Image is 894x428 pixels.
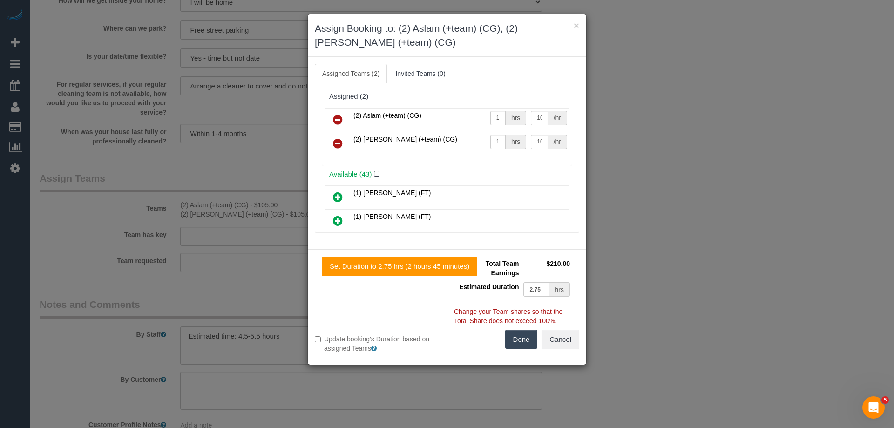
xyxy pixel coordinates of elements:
span: (2) [PERSON_NAME] (+team) (CG) [353,136,457,143]
div: hrs [549,282,570,297]
label: Update booking's Duration based on assigned Teams [315,334,440,353]
div: Assigned (2) [329,93,565,101]
div: /hr [548,111,567,125]
span: (1) [PERSON_NAME] (FT) [353,189,431,197]
div: /hr [548,135,567,149]
iframe: Intercom live chat [862,396,885,419]
button: Cancel [542,330,579,349]
a: Assigned Teams (2) [315,64,387,83]
button: Set Duration to 2.75 hrs (2 hours 45 minutes) [322,257,477,276]
h3: Assign Booking to: (2) Aslam (+team) (CG), (2) [PERSON_NAME] (+team) (CG) [315,21,579,49]
span: (1) [PERSON_NAME] (FT) [353,213,431,220]
td: Total Team Earnings [454,257,521,280]
a: Invited Teams (0) [388,64,453,83]
td: $210.00 [521,257,572,280]
span: Estimated Duration [459,283,519,291]
span: (2) Aslam (+team) (CG) [353,112,421,119]
span: 5 [881,396,889,404]
h4: Available (43) [329,170,565,178]
button: Done [505,330,538,349]
div: hrs [506,135,526,149]
input: Update booking's Duration based on assigned Teams [315,336,321,342]
div: hrs [506,111,526,125]
button: × [574,20,579,30]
